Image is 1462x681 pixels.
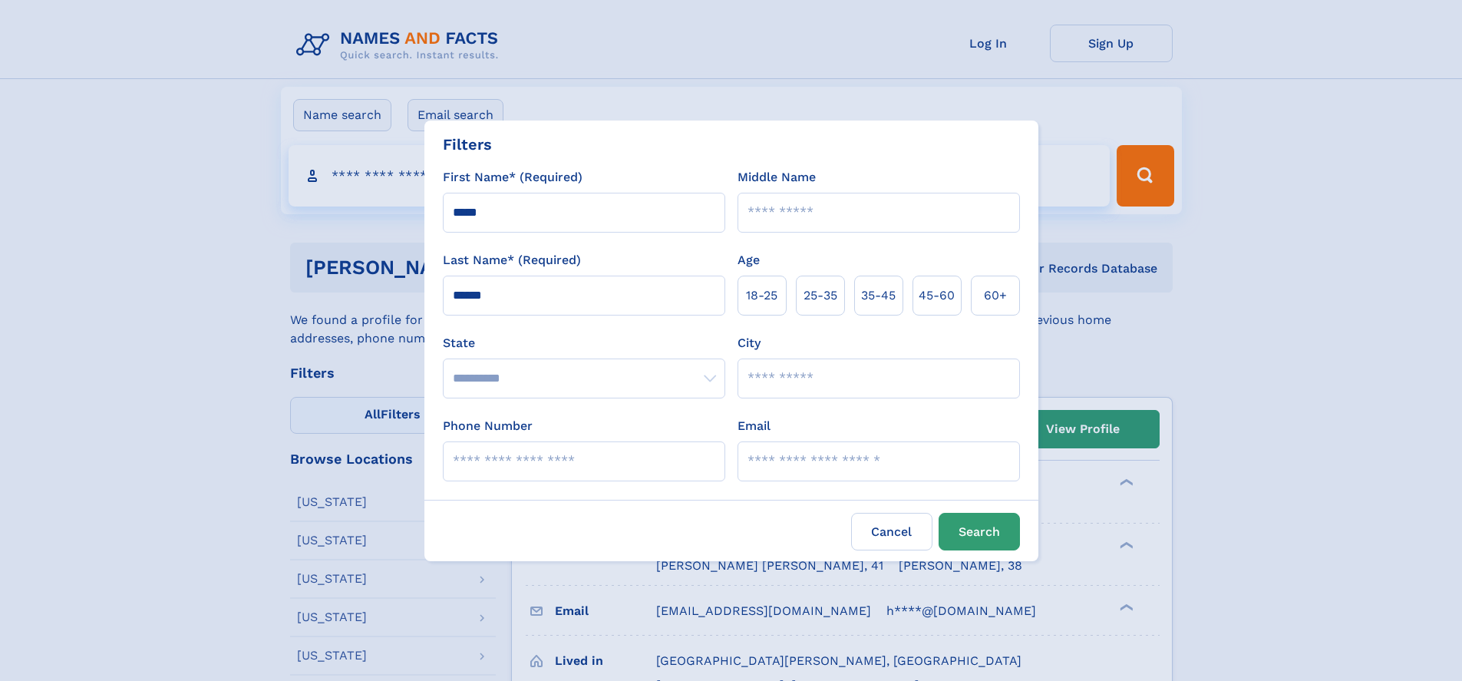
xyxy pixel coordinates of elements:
button: Search [939,513,1020,550]
span: 45‑60 [919,286,955,305]
div: Filters [443,133,492,156]
span: 35‑45 [861,286,896,305]
span: 25‑35 [804,286,837,305]
label: First Name* (Required) [443,168,582,187]
label: State [443,334,725,352]
span: 18‑25 [746,286,777,305]
label: Age [738,251,760,269]
label: Cancel [851,513,932,550]
label: Last Name* (Required) [443,251,581,269]
label: Email [738,417,771,435]
label: City [738,334,761,352]
span: 60+ [984,286,1007,305]
label: Middle Name [738,168,816,187]
label: Phone Number [443,417,533,435]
